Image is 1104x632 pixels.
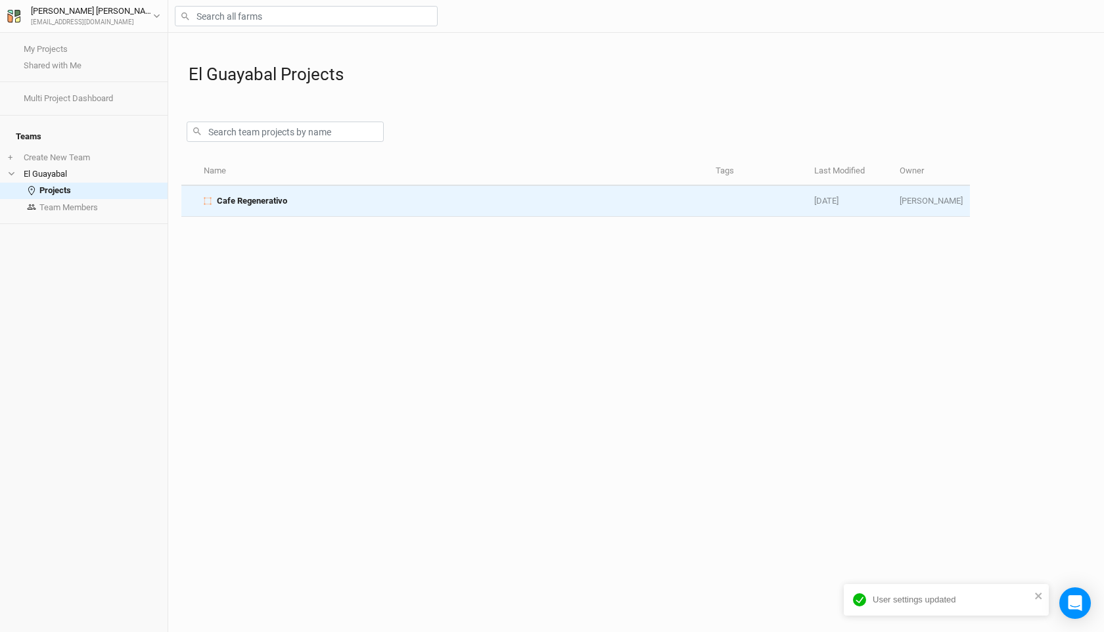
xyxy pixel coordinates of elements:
[1034,589,1044,601] button: close
[900,196,963,206] span: gregory@regen.network
[196,158,708,186] th: Name
[31,5,153,18] div: [PERSON_NAME] [PERSON_NAME]
[814,196,839,206] span: Aug 21, 2025 10:36 AM
[8,124,160,150] h4: Teams
[807,158,892,186] th: Last Modified
[31,18,153,28] div: [EMAIL_ADDRESS][DOMAIN_NAME]
[708,158,807,186] th: Tags
[7,4,161,28] button: [PERSON_NAME] [PERSON_NAME][EMAIL_ADDRESS][DOMAIN_NAME]
[189,64,1091,85] h1: El Guayabal Projects
[175,6,438,26] input: Search all farms
[873,594,1030,606] div: User settings updated
[187,122,384,142] input: Search team projects by name
[8,152,12,163] span: +
[892,158,970,186] th: Owner
[1059,587,1091,619] div: Open Intercom Messenger
[217,195,287,207] span: Cafe Regenerativo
